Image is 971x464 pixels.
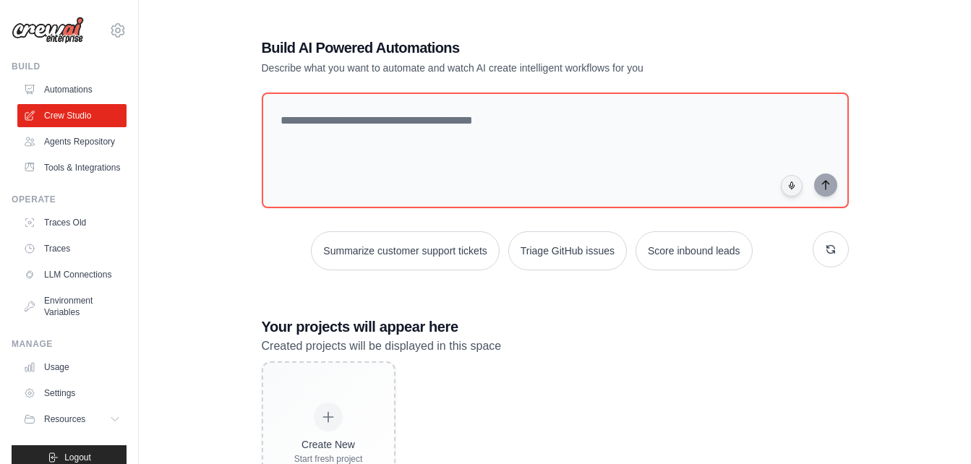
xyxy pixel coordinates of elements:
a: Traces [17,237,127,260]
div: Build [12,61,127,72]
div: Operate [12,194,127,205]
h3: Your projects will appear here [262,317,849,337]
button: Click to speak your automation idea [781,175,803,197]
span: Resources [44,413,85,425]
p: Created projects will be displayed in this space [262,337,849,356]
img: Logo [12,17,84,44]
a: Tools & Integrations [17,156,127,179]
a: Traces Old [17,211,127,234]
p: Describe what you want to automate and watch AI create intelligent workflows for you [262,61,748,75]
div: Create New [294,437,363,452]
button: Get new suggestions [813,231,849,267]
button: Triage GitHub issues [508,231,627,270]
a: Automations [17,78,127,101]
a: Agents Repository [17,130,127,153]
span: Logout [64,452,91,463]
h1: Build AI Powered Automations [262,38,748,58]
button: Resources [17,408,127,431]
a: Usage [17,356,127,379]
a: Crew Studio [17,104,127,127]
a: Settings [17,382,127,405]
button: Score inbound leads [636,231,753,270]
a: LLM Connections [17,263,127,286]
div: Manage [12,338,127,350]
a: Environment Variables [17,289,127,324]
button: Summarize customer support tickets [311,231,499,270]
